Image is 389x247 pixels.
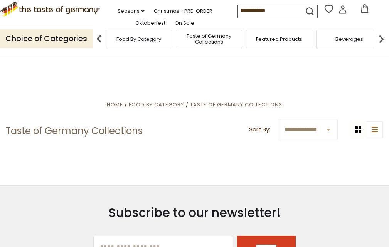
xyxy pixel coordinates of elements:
[129,101,184,108] a: Food By Category
[118,7,145,15] a: Seasons
[135,19,165,27] a: Oktoberfest
[6,125,143,137] h1: Taste of Germany Collections
[93,205,296,220] h3: Subscribe to our newsletter!
[175,19,194,27] a: On Sale
[107,101,123,108] a: Home
[190,101,282,108] a: Taste of Germany Collections
[335,36,363,42] a: Beverages
[256,36,302,42] a: Featured Products
[178,33,240,45] a: Taste of Germany Collections
[91,31,107,47] img: previous arrow
[249,125,270,134] label: Sort By:
[116,36,161,42] a: Food By Category
[374,31,389,47] img: next arrow
[154,7,212,15] a: Christmas - PRE-ORDER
